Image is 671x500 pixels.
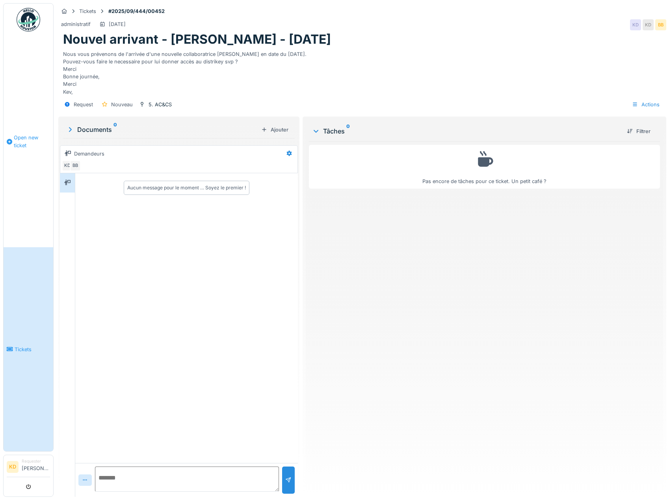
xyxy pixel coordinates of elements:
[4,247,53,451] a: Tickets
[63,32,331,47] h1: Nouvel arrivant - [PERSON_NAME] - [DATE]
[79,7,96,15] div: Tickets
[258,124,292,135] div: Ajouter
[628,99,663,110] div: Actions
[70,160,81,171] div: BB
[62,160,73,171] div: KD
[15,346,50,353] span: Tickets
[7,461,19,473] li: KD
[74,150,104,157] div: Demandeurs
[17,8,40,31] img: Badge_color-CXgf-gQk.svg
[346,126,350,136] sup: 0
[109,20,126,28] div: [DATE]
[630,19,641,30] div: KD
[4,36,53,247] a: Open new ticket
[66,125,258,134] div: Documents
[312,126,621,136] div: Tâches
[7,458,50,477] a: KD Requester[PERSON_NAME]
[127,184,246,191] div: Aucun message pour le moment … Soyez le premier !
[655,19,666,30] div: BB
[61,20,91,28] div: administratif
[63,47,662,96] div: Nous vous prévenons de l'arrivée d'une nouvelle collaboratrice [PERSON_NAME] en date du [DATE]. P...
[74,101,93,108] div: Request
[314,148,655,185] div: Pas encore de tâches pour ce ticket. Un petit café ?
[111,101,133,108] div: Nouveau
[643,19,654,30] div: KD
[624,126,654,137] div: Filtrer
[22,458,50,464] div: Requester
[22,458,50,475] li: [PERSON_NAME]
[14,134,50,149] span: Open new ticket
[149,101,172,108] div: 5. AC&CS
[113,125,117,134] sup: 0
[105,7,168,15] strong: #2025/09/444/00452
